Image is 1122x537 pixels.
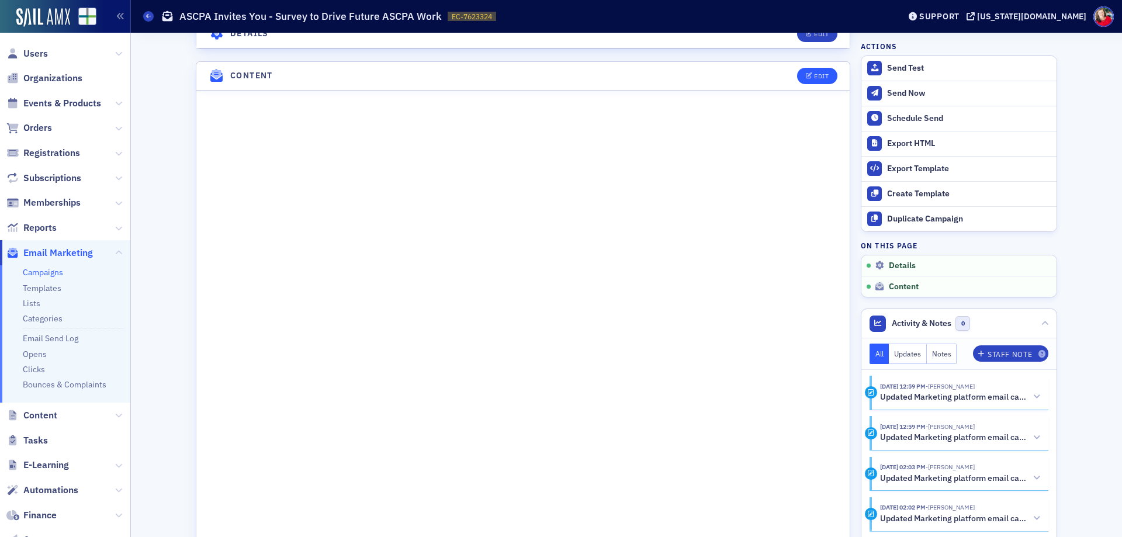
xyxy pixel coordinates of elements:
[919,11,960,22] div: Support
[23,122,52,134] span: Orders
[230,70,273,82] h4: Content
[865,386,877,399] div: Activity
[880,503,926,511] time: 9/15/2025 02:02 PM
[870,344,889,364] button: All
[6,196,81,209] a: Memberships
[880,473,1029,484] h5: Updated Marketing platform email campaign: ASCPA Invites You - Survey to Drive Future ASCPA Work
[23,72,82,85] span: Organizations
[23,364,45,375] a: Clicks
[988,351,1032,358] div: Staff Note
[6,221,57,234] a: Reports
[889,344,927,364] button: Updates
[887,88,1051,99] div: Send Now
[861,240,1057,251] h4: On this page
[880,392,1029,403] h5: Updated Marketing platform email campaign: ASCPA Invites You - Survey to Drive Future ASCPA Work
[6,434,48,447] a: Tasks
[861,56,1057,81] button: Send Test
[23,47,48,60] span: Users
[814,31,829,37] div: Edit
[6,147,80,160] a: Registrations
[892,317,951,330] span: Activity & Notes
[880,472,1040,484] button: Updated Marketing platform email campaign: ASCPA Invites You - Survey to Drive Future ASCPA Work
[926,422,975,431] span: Helen Oglesby
[880,391,1040,403] button: Updated Marketing platform email campaign: ASCPA Invites You - Survey to Drive Future ASCPA Work
[880,432,1029,443] h5: Updated Marketing platform email campaign: ASCPA Invites You - Survey to Drive Future ASCPA Work
[889,282,919,292] span: Content
[23,97,101,110] span: Events & Products
[16,8,70,27] img: SailAMX
[880,382,926,390] time: 9/16/2025 12:59 PM
[23,409,57,422] span: Content
[23,283,61,293] a: Templates
[861,206,1057,231] button: Duplicate Campaign
[78,8,96,26] img: SailAMX
[926,503,975,511] span: Helen Oglesby
[23,509,57,522] span: Finance
[861,41,897,51] h4: Actions
[880,512,1040,525] button: Updated Marketing platform email campaign: ASCPA Invites You - Survey to Drive Future ASCPA Work
[452,12,492,22] span: EC-7623324
[865,427,877,439] div: Activity
[23,484,78,497] span: Automations
[23,221,57,234] span: Reports
[967,12,1090,20] button: [US_STATE][DOMAIN_NAME]
[797,68,837,84] button: Edit
[23,267,63,278] a: Campaigns
[6,97,101,110] a: Events & Products
[865,467,877,480] div: Activity
[230,27,269,40] h4: Details
[23,349,47,359] a: Opens
[814,73,829,79] div: Edit
[861,106,1057,131] button: Schedule Send
[6,172,81,185] a: Subscriptions
[880,514,1029,524] h5: Updated Marketing platform email campaign: ASCPA Invites You - Survey to Drive Future ASCPA Work
[889,261,916,271] span: Details
[797,26,837,42] button: Edit
[179,9,442,23] h1: ASCPA Invites You - Survey to Drive Future ASCPA Work
[880,422,926,431] time: 9/16/2025 12:59 PM
[887,214,1051,224] div: Duplicate Campaign
[887,138,1051,149] div: Export HTML
[23,147,80,160] span: Registrations
[23,459,69,472] span: E-Learning
[926,463,975,471] span: Helen Oglesby
[865,508,877,520] div: Activity
[955,316,970,331] span: 0
[926,382,975,390] span: Helen Oglesby
[6,47,48,60] a: Users
[23,379,106,390] a: Bounces & Complaints
[887,189,1051,199] div: Create Template
[861,131,1057,156] a: Export HTML
[23,172,81,185] span: Subscriptions
[887,63,1051,74] div: Send Test
[70,8,96,27] a: View Homepage
[887,113,1051,124] div: Schedule Send
[861,156,1057,181] a: Export Template
[861,181,1057,206] a: Create Template
[6,247,93,259] a: Email Marketing
[23,313,63,324] a: Categories
[927,344,957,364] button: Notes
[23,196,81,209] span: Memberships
[6,72,82,85] a: Organizations
[887,164,1051,174] div: Export Template
[23,434,48,447] span: Tasks
[6,122,52,134] a: Orders
[880,432,1040,444] button: Updated Marketing platform email campaign: ASCPA Invites You - Survey to Drive Future ASCPA Work
[6,459,69,472] a: E-Learning
[23,298,40,309] a: Lists
[973,345,1048,362] button: Staff Note
[6,509,57,522] a: Finance
[861,81,1057,106] button: Send Now
[977,11,1086,22] div: [US_STATE][DOMAIN_NAME]
[23,247,93,259] span: Email Marketing
[880,463,926,471] time: 9/15/2025 02:03 PM
[6,409,57,422] a: Content
[6,484,78,497] a: Automations
[1093,6,1114,27] span: Profile
[23,333,78,344] a: Email Send Log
